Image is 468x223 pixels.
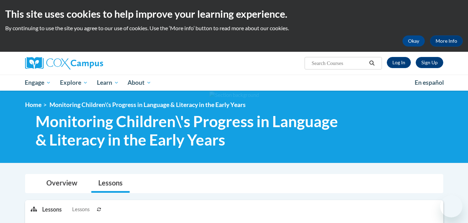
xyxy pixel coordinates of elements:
[72,206,90,213] span: Lessons
[97,79,119,87] span: Learn
[91,174,130,193] a: Lessons
[36,112,347,149] span: Monitoring Children\'s Progress in Language & Literacy in the Early Years
[25,57,158,69] a: Cox Campus
[416,57,443,68] a: Register
[367,59,377,67] button: Search
[415,79,444,86] span: En español
[42,206,62,213] p: Lessons
[25,101,41,108] a: Home
[5,7,463,21] h2: This site uses cookies to help improve your learning experience.
[209,91,259,99] img: Section background
[311,59,367,67] input: Search Courses
[440,195,462,217] iframe: Button to launch messaging window
[387,57,411,68] a: Log In
[49,101,246,108] span: Monitoring Children\'s Progress in Language & Literacy in the Early Years
[55,75,92,91] a: Explore
[402,35,425,47] button: Okay
[39,174,84,193] a: Overview
[369,61,375,66] i: 
[123,75,156,91] a: About
[128,79,151,87] span: About
[15,75,454,91] div: Main menu
[25,79,51,87] span: Engage
[430,35,463,47] a: More Info
[60,79,88,87] span: Explore
[5,24,463,32] p: By continuing to use the site you agree to our use of cookies. Use the ‘More info’ button to read...
[25,57,103,69] img: Cox Campus
[21,75,56,91] a: Engage
[92,75,123,91] a: Learn
[410,75,448,90] a: En español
